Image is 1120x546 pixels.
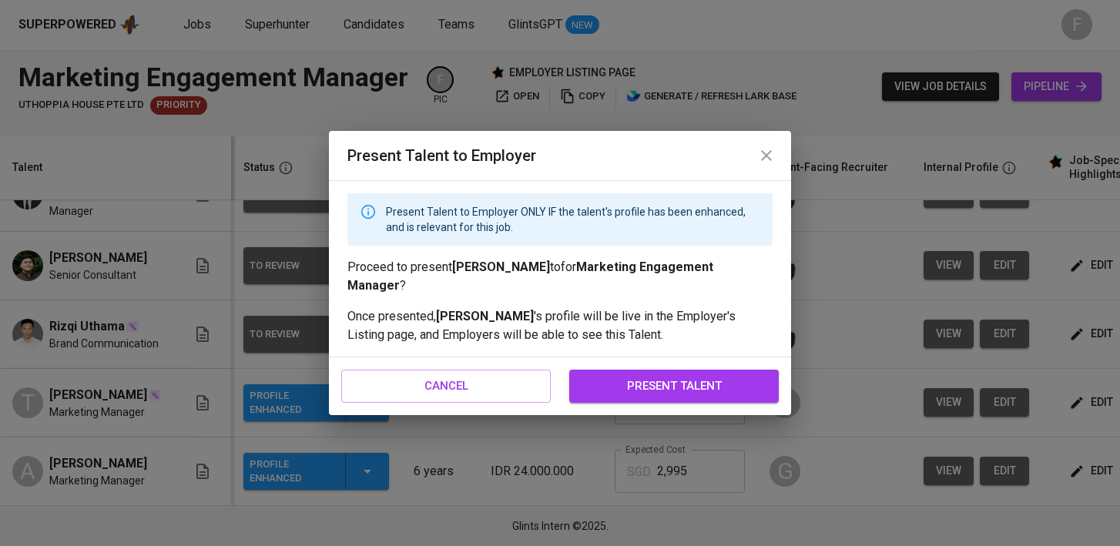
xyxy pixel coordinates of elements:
button: close [748,137,785,174]
h6: Present Talent to Employer [347,143,773,168]
span: cancel [358,376,534,396]
strong: [PERSON_NAME] [436,309,534,323]
p: Proceed to present to for ? [347,258,773,295]
div: Present Talent to Employer ONLY IF the talent's profile has been enhanced, and is relevant for th... [386,198,760,241]
p: Once presented, 's profile will be live in the Employer's Listing page, and Employers will be abl... [347,307,773,344]
strong: [PERSON_NAME] [452,260,550,274]
span: present talent [586,376,762,396]
button: present talent [569,370,779,402]
button: cancel [341,370,551,402]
